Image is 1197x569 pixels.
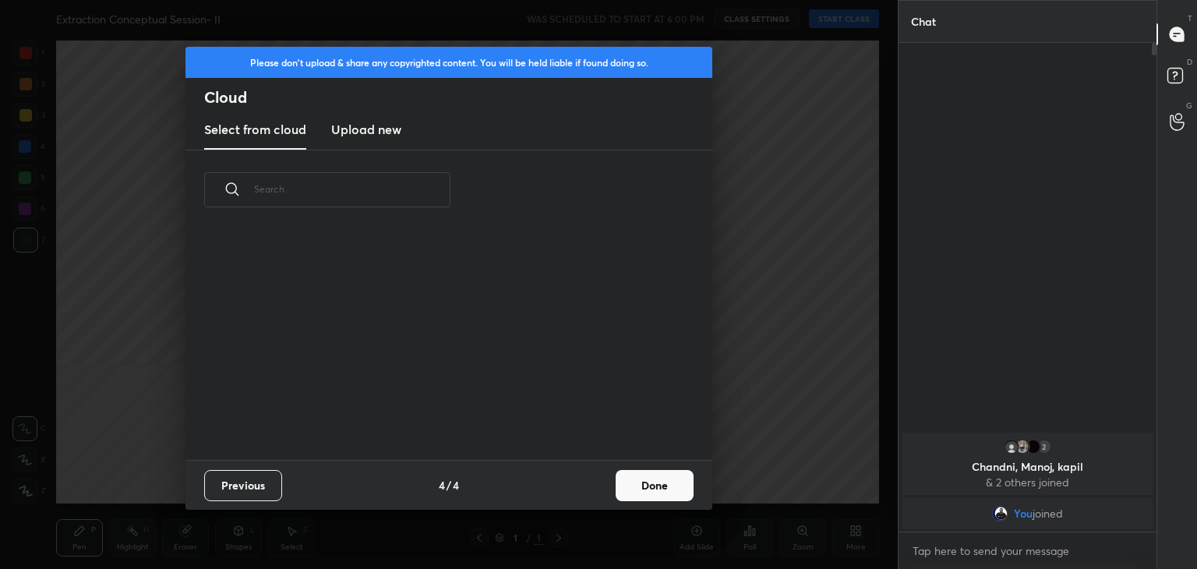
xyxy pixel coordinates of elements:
span: You [1014,507,1033,520]
input: Search [254,156,450,222]
h4: 4 [453,477,459,493]
div: grid [899,429,1156,532]
p: Chandni, Manoj, kapil [912,461,1143,473]
button: Done [616,470,694,501]
h3: Select from cloud [204,120,306,139]
div: 2 [1036,439,1052,454]
h3: Upload new [331,120,401,139]
button: Previous [204,470,282,501]
p: G [1186,100,1192,111]
p: Chat [899,1,948,42]
h2: Cloud [204,87,712,108]
img: 78e6b812a5764a3f862ce6ea52f97d5c.jpg [1004,439,1019,454]
img: 06bb0d84a8f94ea8a9cc27b112cd422f.jpg [992,506,1008,521]
span: joined [1033,507,1063,520]
p: D [1187,56,1192,68]
p: & 2 others joined [912,476,1143,489]
div: Please don't upload & share any copyrighted content. You will be held liable if found doing so. [185,47,712,78]
h4: 4 [439,477,445,493]
img: 437f3b4dadeb4ca186e4d967841f6c85.jpg [1015,439,1030,454]
img: 3 [1026,439,1041,454]
h4: / [447,477,451,493]
p: T [1188,12,1192,24]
